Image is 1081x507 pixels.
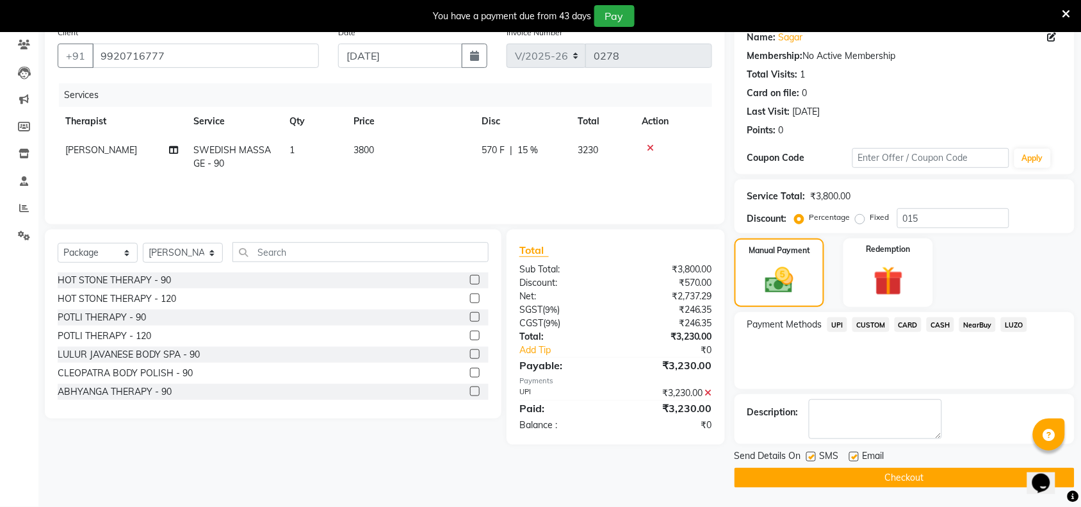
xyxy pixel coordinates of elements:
[193,144,271,169] span: SWEDISH MASSAGE - 90
[779,124,784,137] div: 0
[519,304,542,315] span: SGST
[615,401,722,416] div: ₹3,230.00
[747,318,822,331] span: Payment Methods
[615,419,722,432] div: ₹0
[186,107,282,136] th: Service
[852,148,1009,168] input: Enter Offer / Coupon Code
[594,5,635,27] button: Pay
[801,68,806,81] div: 1
[58,329,151,343] div: POTLI THERAPY - 120
[747,212,787,226] div: Discount:
[510,317,616,330] div: ( )
[615,263,722,276] div: ₹3,800.00
[895,317,922,332] span: CARD
[615,276,722,290] div: ₹570.00
[58,27,78,38] label: Client
[510,358,616,373] div: Payable:
[959,317,996,332] span: NearBuy
[735,468,1075,488] button: Checkout
[282,107,346,136] th: Qty
[870,212,890,223] label: Fixed
[615,290,722,303] div: ₹2,737.29
[474,107,570,136] th: Disc
[802,87,808,100] div: 0
[510,276,616,290] div: Discount:
[615,303,722,317] div: ₹246.35
[510,290,616,303] div: Net:
[510,303,616,317] div: ( )
[747,190,806,203] div: Service Total:
[517,144,538,157] span: 15 %
[92,44,319,68] input: Search by Name/Mobile/Email/Code
[59,83,722,107] div: Services
[747,49,803,63] div: Membership:
[827,317,847,332] span: UPI
[615,386,722,400] div: ₹3,230.00
[434,10,592,23] div: You have a payment due from 43 days
[747,87,800,100] div: Card on file:
[510,386,616,400] div: UPI
[545,304,557,315] span: 9%
[852,317,890,332] span: CUSTOM
[615,317,722,330] div: ₹246.35
[510,330,616,344] div: Total:
[58,274,171,287] div: HOT STONE THERAPY - 90
[519,317,543,329] span: CGST
[510,401,616,416] div: Paid:
[615,358,722,373] div: ₹3,230.00
[510,144,512,157] span: |
[354,144,374,156] span: 3800
[633,344,722,357] div: ₹0
[747,31,776,44] div: Name:
[809,212,850,223] label: Percentage
[1027,456,1068,494] iframe: chat widget
[756,264,802,297] img: _cash.svg
[58,44,93,68] button: +91
[510,263,616,276] div: Sub Total:
[338,27,355,38] label: Date
[866,244,911,255] label: Redemption
[58,107,186,136] th: Therapist
[546,318,558,328] span: 9%
[820,449,839,465] span: SMS
[1001,317,1027,332] span: LUZO
[519,376,712,386] div: Payments
[747,124,776,137] div: Points:
[779,31,803,44] a: Sagar
[927,317,954,332] span: CASH
[863,449,884,465] span: Email
[634,107,712,136] th: Action
[747,105,790,119] div: Last Visit:
[65,144,137,156] span: [PERSON_NAME]
[232,242,489,262] input: Search
[58,348,200,362] div: LULUR JAVANESE BODY SPA - 90
[519,244,549,257] span: Total
[482,144,505,157] span: 570 F
[58,311,146,324] div: POTLI THERAPY - 90
[510,344,633,357] a: Add Tip
[58,385,172,399] div: ABHYANGA THERAPY - 90
[1014,149,1051,168] button: Apply
[578,144,598,156] span: 3230
[811,190,851,203] div: ₹3,800.00
[58,292,176,306] div: HOT STONE THERAPY - 120
[615,330,722,344] div: ₹3,230.00
[747,49,1062,63] div: No Active Membership
[747,151,852,165] div: Coupon Code
[289,144,295,156] span: 1
[507,27,562,38] label: Invoice Number
[793,105,820,119] div: [DATE]
[749,245,810,256] label: Manual Payment
[510,419,616,432] div: Balance :
[58,367,193,380] div: CLEOPATRA BODY POLISH - 90
[747,406,799,419] div: Description:
[747,68,798,81] div: Total Visits:
[735,449,801,465] span: Send Details On
[570,107,634,136] th: Total
[346,107,474,136] th: Price
[865,263,913,299] img: _gift.svg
